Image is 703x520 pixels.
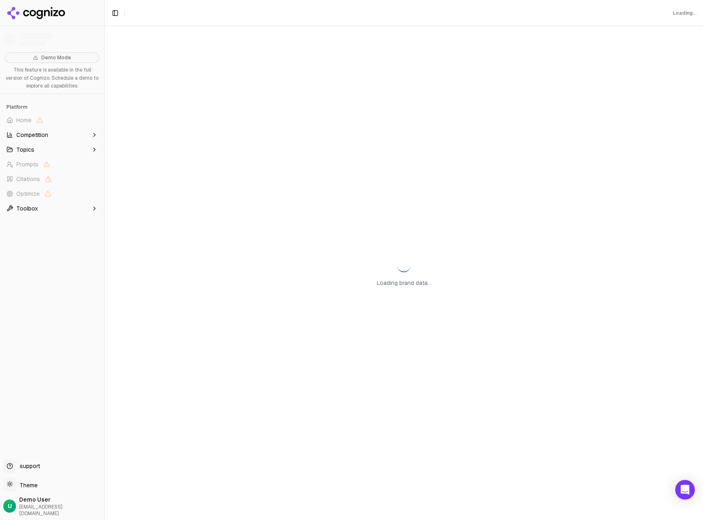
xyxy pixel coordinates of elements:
span: Demo Mode [41,54,71,61]
button: Toolbox [3,202,101,215]
span: Optimize [16,190,40,198]
span: Topics [16,146,34,154]
span: U [8,502,12,510]
span: Demo User [19,495,101,504]
div: Loading... [673,10,696,16]
span: Prompts [16,160,38,168]
span: [EMAIL_ADDRESS][DOMAIN_NAME] [19,504,101,517]
span: Citations [16,175,40,183]
div: Platform [3,101,101,114]
div: Open Intercom Messenger [675,480,695,500]
p: This feature is available in the full version of Cognizo. Schedule a demo to explore all capabili... [5,66,99,90]
button: Competition [3,128,101,141]
span: Theme [16,482,38,489]
span: Toolbox [16,204,38,213]
span: Competition [16,131,48,139]
button: Topics [3,143,101,156]
span: Home [16,116,31,124]
p: Loading brand data... [377,279,431,287]
span: support [16,462,40,470]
